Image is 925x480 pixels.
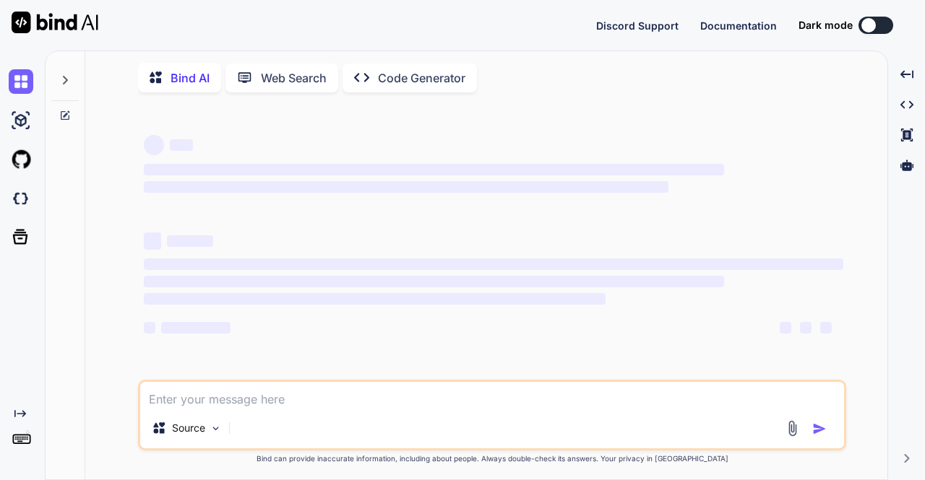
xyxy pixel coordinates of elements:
p: Bind can provide inaccurate information, including about people. Always double-check its answers.... [138,453,846,464]
img: darkCloudIdeIcon [9,186,33,211]
button: Discord Support [596,18,679,33]
span: ‌ [144,293,606,305]
span: ‌ [800,322,812,333]
span: ‌ [144,181,668,193]
p: Source [172,421,205,435]
p: Code Generator [378,69,465,87]
span: ‌ [144,135,164,155]
span: ‌ [144,232,161,250]
span: ‌ [170,139,193,151]
span: ‌ [144,258,843,270]
span: ‌ [780,322,791,333]
img: attachment [784,420,801,437]
img: githubLight [9,147,33,172]
img: chat [9,69,33,94]
span: ‌ [161,322,231,333]
span: Discord Support [596,19,679,32]
img: ai-studio [9,108,33,133]
p: Bind AI [171,69,210,87]
p: Web Search [261,69,327,87]
img: icon [812,422,827,436]
span: ‌ [144,276,724,287]
img: Pick Models [210,422,222,435]
span: ‌ [144,164,724,175]
button: Documentation [700,18,777,33]
span: ‌ [167,235,213,247]
span: Dark mode [799,18,853,32]
span: Documentation [700,19,777,32]
span: ‌ [820,322,832,333]
img: Bind AI [12,12,98,33]
span: ‌ [144,322,155,333]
